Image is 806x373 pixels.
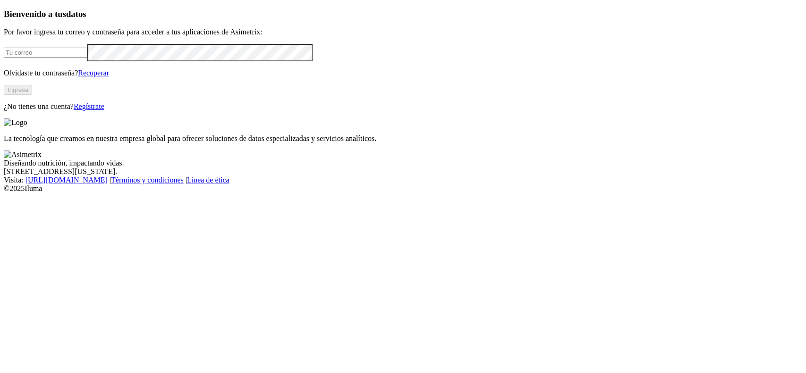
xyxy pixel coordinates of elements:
a: Regístrate [74,102,104,110]
p: La tecnología que creamos en nuestra empresa global para ofrecer soluciones de datos especializad... [4,134,802,143]
input: Tu correo [4,48,87,58]
a: Línea de ética [187,176,229,184]
a: Recuperar [78,69,109,77]
h3: Bienvenido a tus [4,9,802,19]
img: Logo [4,118,27,127]
img: Asimetrix [4,150,42,159]
a: Términos y condiciones [111,176,184,184]
div: [STREET_ADDRESS][US_STATE]. [4,167,802,176]
p: Olvidaste tu contraseña? [4,69,802,77]
p: ¿No tienes una cuenta? [4,102,802,111]
div: Diseñando nutrición, impactando vidas. [4,159,802,167]
p: Por favor ingresa tu correo y contraseña para acceder a tus aplicaciones de Asimetrix: [4,28,802,36]
div: Visita : | | [4,176,802,184]
button: Ingresa [4,85,32,95]
div: © 2025 Iluma [4,184,802,193]
a: [URL][DOMAIN_NAME] [25,176,108,184]
span: datos [66,9,86,19]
